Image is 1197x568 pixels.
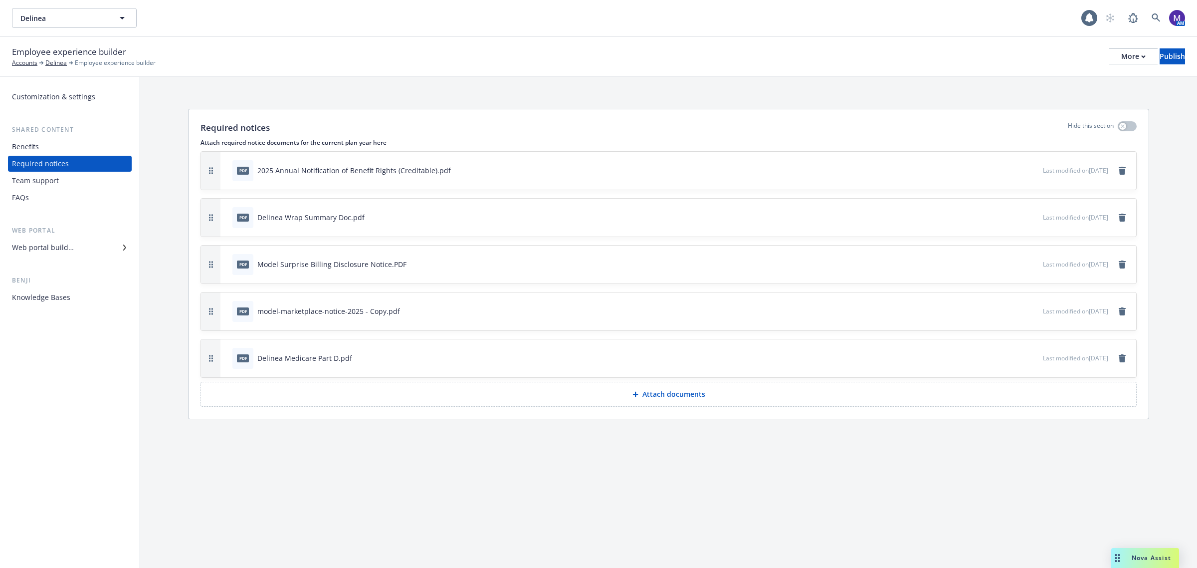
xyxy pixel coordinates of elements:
div: model-marketplace-notice-2025 - Copy.pdf [257,306,400,316]
button: preview file [1030,212,1039,223]
p: Hide this section [1068,121,1114,134]
img: photo [1169,10,1185,26]
button: preview file [1030,259,1039,270]
span: Nova Assist [1132,554,1171,562]
div: Shared content [8,125,132,135]
div: Benefits [12,139,39,155]
div: Benji [8,276,132,285]
a: remove [1116,352,1128,364]
button: download file [1014,165,1022,176]
div: Team support [12,173,59,189]
a: Customization & settings [8,89,132,105]
a: FAQs [8,190,132,206]
span: Last modified on [DATE] [1043,354,1108,362]
a: remove [1116,165,1128,177]
button: More [1109,48,1158,64]
a: Knowledge Bases [8,289,132,305]
button: download file [1014,259,1022,270]
a: remove [1116,212,1128,224]
div: Web portal [8,226,132,236]
button: download file [1014,306,1022,316]
div: Delinea Medicare Part D.pdf [257,353,352,363]
div: Web portal builder [12,240,74,256]
p: Attach required notice documents for the current plan year here [200,138,1137,147]
div: FAQs [12,190,29,206]
span: Last modified on [DATE] [1043,166,1108,175]
button: Nova Assist [1111,548,1179,568]
a: Team support [8,173,132,189]
a: Search [1146,8,1166,28]
span: pdf [237,214,249,221]
div: Required notices [12,156,69,172]
div: More [1121,49,1146,64]
span: PDF [237,261,249,268]
div: Model Surprise Billing Disclosure Notice.PDF [257,259,406,270]
button: Delinea [12,8,137,28]
span: pdf [237,307,249,315]
span: Employee experience builder [12,45,126,58]
div: 2025 Annual Notification of Benefit Rights (Creditable).pdf [257,165,451,176]
button: Publish [1160,48,1185,64]
button: download file [1014,212,1022,223]
span: Last modified on [DATE] [1043,307,1108,315]
div: Knowledge Bases [12,289,70,305]
button: download file [1014,353,1022,363]
a: Report a Bug [1123,8,1143,28]
p: Attach documents [642,389,705,399]
a: Accounts [12,58,37,67]
div: Drag to move [1111,548,1124,568]
div: Customization & settings [12,89,95,105]
button: preview file [1030,165,1039,176]
a: Start snowing [1100,8,1120,28]
span: Last modified on [DATE] [1043,260,1108,269]
a: Benefits [8,139,132,155]
a: remove [1116,305,1128,317]
span: Delinea [20,13,107,23]
button: preview file [1030,306,1039,316]
p: Required notices [200,121,270,134]
span: Employee experience builder [75,58,156,67]
a: Required notices [8,156,132,172]
span: Last modified on [DATE] [1043,213,1108,222]
a: Delinea [45,58,67,67]
span: pdf [237,354,249,362]
span: pdf [237,167,249,174]
a: Web portal builder [8,240,132,256]
button: Attach documents [200,382,1137,407]
div: Delinea Wrap Summary Doc.pdf [257,212,365,223]
div: Publish [1160,49,1185,64]
button: preview file [1030,353,1039,363]
a: remove [1116,259,1128,271]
